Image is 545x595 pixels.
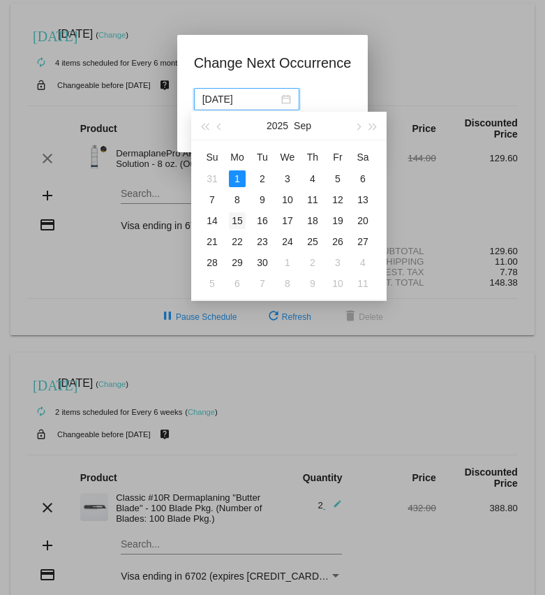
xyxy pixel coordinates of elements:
td: 9/28/2025 [200,252,225,273]
td: 9/27/2025 [350,231,375,252]
div: 7 [254,275,271,292]
button: Next year (Control + right) [366,112,381,140]
div: 5 [204,275,221,292]
div: 1 [279,254,296,271]
div: 26 [329,233,346,250]
td: 8/31/2025 [200,168,225,189]
button: Sep [294,112,311,140]
td: 10/9/2025 [300,273,325,294]
div: 25 [304,233,321,250]
td: 9/23/2025 [250,231,275,252]
div: 4 [304,170,321,187]
div: 2 [304,254,321,271]
th: Thu [300,146,325,168]
div: 14 [204,212,221,229]
td: 9/26/2025 [325,231,350,252]
div: 6 [229,275,246,292]
td: 9/6/2025 [350,168,375,189]
div: 7 [204,191,221,208]
button: Last year (Control + left) [197,112,212,140]
div: 5 [329,170,346,187]
div: 6 [354,170,371,187]
td: 9/16/2025 [250,210,275,231]
div: 19 [329,212,346,229]
td: 9/4/2025 [300,168,325,189]
button: Previous month (PageUp) [212,112,227,140]
td: 10/1/2025 [275,252,300,273]
td: 10/8/2025 [275,273,300,294]
div: 9 [254,191,271,208]
div: 10 [279,191,296,208]
div: 31 [204,170,221,187]
td: 9/24/2025 [275,231,300,252]
div: 1 [229,170,246,187]
td: 9/9/2025 [250,189,275,210]
div: 3 [329,254,346,271]
td: 9/7/2025 [200,189,225,210]
div: 9 [304,275,321,292]
td: 9/5/2025 [325,168,350,189]
div: 20 [354,212,371,229]
div: 3 [279,170,296,187]
input: Select date [202,91,278,107]
td: 10/5/2025 [200,273,225,294]
div: 12 [329,191,346,208]
div: 23 [254,233,271,250]
td: 9/17/2025 [275,210,300,231]
td: 9/22/2025 [225,231,250,252]
div: 17 [279,212,296,229]
div: 10 [329,275,346,292]
div: 15 [229,212,246,229]
td: 9/19/2025 [325,210,350,231]
td: 10/11/2025 [350,273,375,294]
div: 11 [354,275,371,292]
td: 9/29/2025 [225,252,250,273]
td: 9/20/2025 [350,210,375,231]
div: 30 [254,254,271,271]
div: 8 [279,275,296,292]
div: 28 [204,254,221,271]
td: 9/11/2025 [300,189,325,210]
td: 9/14/2025 [200,210,225,231]
td: 10/2/2025 [300,252,325,273]
div: 16 [254,212,271,229]
td: 9/10/2025 [275,189,300,210]
td: 10/6/2025 [225,273,250,294]
button: Next month (PageDown) [350,112,365,140]
div: 8 [229,191,246,208]
td: 9/12/2025 [325,189,350,210]
div: 27 [354,233,371,250]
th: Sat [350,146,375,168]
td: 9/1/2025 [225,168,250,189]
td: 9/2/2025 [250,168,275,189]
td: 10/4/2025 [350,252,375,273]
div: 2 [254,170,271,187]
td: 9/13/2025 [350,189,375,210]
td: 9/15/2025 [225,210,250,231]
div: 21 [204,233,221,250]
h1: Change Next Occurrence [194,52,352,74]
div: 11 [304,191,321,208]
div: 18 [304,212,321,229]
div: 22 [229,233,246,250]
td: 9/30/2025 [250,252,275,273]
th: Wed [275,146,300,168]
th: Sun [200,146,225,168]
td: 10/3/2025 [325,252,350,273]
td: 10/7/2025 [250,273,275,294]
th: Fri [325,146,350,168]
th: Mon [225,146,250,168]
td: 9/18/2025 [300,210,325,231]
td: 9/25/2025 [300,231,325,252]
div: 29 [229,254,246,271]
td: 9/3/2025 [275,168,300,189]
td: 9/8/2025 [225,189,250,210]
td: 10/10/2025 [325,273,350,294]
div: 4 [354,254,371,271]
div: 24 [279,233,296,250]
div: 13 [354,191,371,208]
td: 9/21/2025 [200,231,225,252]
button: 2025 [267,112,288,140]
th: Tue [250,146,275,168]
